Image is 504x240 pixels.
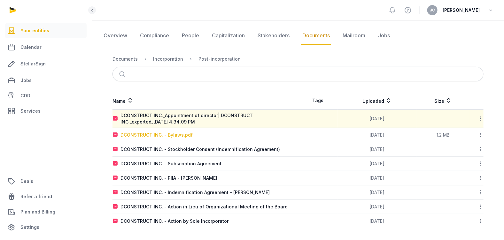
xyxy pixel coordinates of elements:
[198,56,241,62] div: Post-incorporation
[20,208,55,216] span: Plan and Billing
[5,40,87,55] a: Calendar
[120,189,270,196] div: DCONSTRUCT INC. - Indemnification Agreement - [PERSON_NAME]
[153,56,183,62] div: Incorporation
[370,204,385,209] span: [DATE]
[20,223,39,231] span: Settings
[120,132,193,138] div: DCONSTRUCT INC. - Bylaws.pdf
[120,204,288,210] div: DCONSTRUCT INC. - Action in Lieu of Organizational Meeting of the Board
[370,175,385,181] span: [DATE]
[370,190,385,195] span: [DATE]
[112,51,484,67] nav: Breadcrumb
[416,92,470,110] th: Size
[20,107,41,115] span: Services
[139,26,170,45] a: Compliance
[5,89,87,102] a: CDD
[370,132,385,138] span: [DATE]
[20,27,49,34] span: Your entities
[370,161,385,166] span: [DATE]
[389,166,504,240] iframe: Chat Widget
[256,26,291,45] a: Stakeholders
[120,175,217,181] div: DCONSTRUCT INC. - PIIA - [PERSON_NAME]
[341,26,367,45] a: Mailroom
[181,26,200,45] a: People
[115,67,130,81] button: Submit
[5,174,87,189] a: Deals
[370,116,385,121] span: [DATE]
[102,26,494,45] nav: Tabs
[20,92,30,100] span: CDD
[5,73,87,88] a: Jobs
[377,26,391,45] a: Jobs
[427,5,438,15] button: JC
[20,43,42,51] span: Calendar
[430,8,435,12] span: JC
[5,23,87,38] a: Your entities
[443,6,480,14] span: [PERSON_NAME]
[370,218,385,224] span: [DATE]
[113,204,118,209] img: pdf.svg
[5,189,87,204] a: Refer a friend
[20,177,33,185] span: Deals
[113,147,118,152] img: pdf.svg
[211,26,246,45] a: Capitalization
[5,103,87,119] a: Services
[416,128,470,142] td: 1.2 MB
[20,77,32,84] span: Jobs
[370,146,385,152] span: [DATE]
[120,218,229,224] div: DCONSTRUCT INC. - Action by Sole Incorporator
[338,92,416,110] th: Uploaded
[113,219,118,224] img: pdf.svg
[113,190,118,195] img: pdf.svg
[5,204,87,220] a: Plan and Billing
[112,56,138,62] div: Documents
[113,176,118,181] img: pdf.svg
[20,60,46,68] span: StellarSign
[301,26,331,45] a: Documents
[20,193,52,200] span: Refer a friend
[113,132,118,138] img: pdf.svg
[5,56,87,71] a: StellarSign
[298,92,338,110] th: Tags
[5,220,87,235] a: Settings
[112,92,298,110] th: Name
[102,26,128,45] a: Overview
[120,161,221,167] div: DCONSTRUCT INC. - Subscription Agreement
[120,112,298,125] div: DCONSTRUCT INC._Appointment of director| DCONSTRUCT INC._exported_[DATE] 4.34.09 PM
[120,146,280,153] div: DCONSTRUCT INC. - Stockholder Consent (Indemnification Agreement)
[113,161,118,166] img: pdf.svg
[113,116,118,121] img: pdf.svg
